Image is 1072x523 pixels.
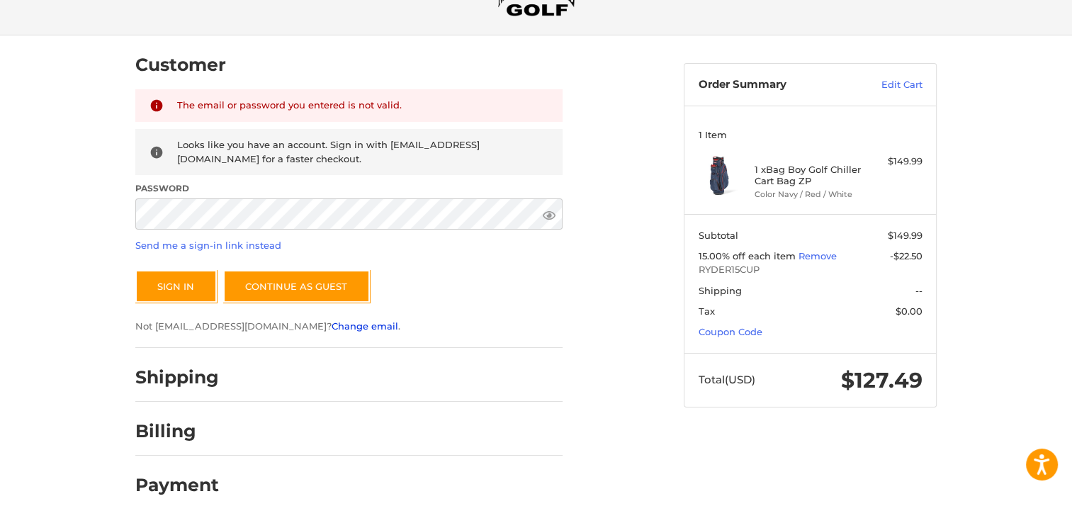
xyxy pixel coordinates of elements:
h4: 1 x Bag Boy Golf Chiller Cart Bag ZP [755,164,863,187]
h2: Customer [135,54,226,76]
h3: Order Summary [699,78,851,92]
span: Total (USD) [699,373,755,386]
span: Shipping [699,285,742,296]
a: Coupon Code [699,326,762,337]
label: Password [135,182,563,195]
span: RYDER15CUP [699,263,923,277]
p: Not [EMAIL_ADDRESS][DOMAIN_NAME]? . [135,320,563,334]
span: $149.99 [888,230,923,241]
span: $0.00 [896,305,923,317]
h3: 1 Item [699,129,923,140]
div: $149.99 [867,154,923,169]
a: Send me a sign-in link instead [135,240,281,251]
li: Color Navy / Red / White [755,189,863,201]
span: -$22.50 [890,250,923,261]
div: The email or password you entered is not valid. [177,99,549,113]
button: Sign In [135,270,217,303]
h2: Payment [135,474,219,496]
h2: Billing [135,420,218,442]
a: Remove [799,250,837,261]
h2: Shipping [135,366,219,388]
span: Subtotal [699,230,738,241]
a: Change email [332,320,398,332]
a: Continue as guest [223,270,370,303]
span: Looks like you have an account. Sign in with [EMAIL_ADDRESS][DOMAIN_NAME] for a faster checkout. [177,139,480,164]
span: Tax [699,305,715,317]
span: -- [915,285,923,296]
span: 15.00% off each item [699,250,799,261]
a: Edit Cart [851,78,923,92]
span: $127.49 [841,367,923,393]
